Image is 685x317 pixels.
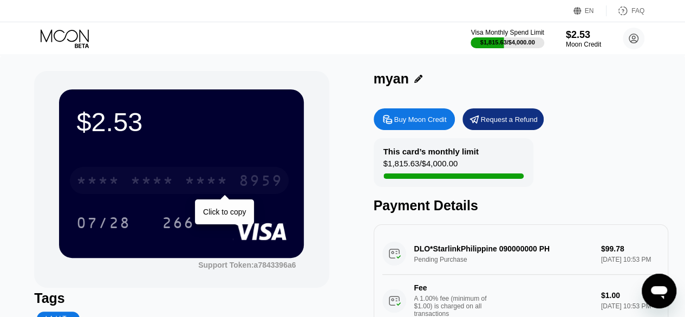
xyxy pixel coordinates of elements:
[239,173,282,191] div: 8959
[76,107,286,137] div: $2.53
[383,159,458,173] div: $1,815.63 / $4,000.00
[471,29,544,48] div: Visa Monthly Spend Limit$1,815.63/$4,000.00
[566,29,601,41] div: $2.53
[601,291,660,300] div: $1.00
[631,7,644,15] div: FAQ
[154,209,203,236] div: 266
[566,41,601,48] div: Moon Credit
[462,108,544,130] div: Request a Refund
[203,208,246,216] div: Click to copy
[162,216,194,233] div: 266
[374,198,668,214] div: Payment Details
[198,261,296,269] div: Support Token:a7843396a6
[374,71,409,87] div: myan
[642,274,676,308] iframe: Button to launch messaging window
[471,29,544,36] div: Visa Monthly Spend Limit
[383,147,479,156] div: This card’s monthly limit
[566,29,601,48] div: $2.53Moon Credit
[374,108,455,130] div: Buy Moon Credit
[68,209,139,236] div: 07/28
[585,7,594,15] div: EN
[34,290,329,306] div: Tags
[198,261,296,269] div: Support Token: a7843396a6
[414,283,490,292] div: Fee
[481,115,538,124] div: Request a Refund
[394,115,447,124] div: Buy Moon Credit
[573,5,606,16] div: EN
[606,5,644,16] div: FAQ
[480,39,535,46] div: $1,815.63 / $4,000.00
[601,302,660,310] div: [DATE] 10:53 PM
[76,216,131,233] div: 07/28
